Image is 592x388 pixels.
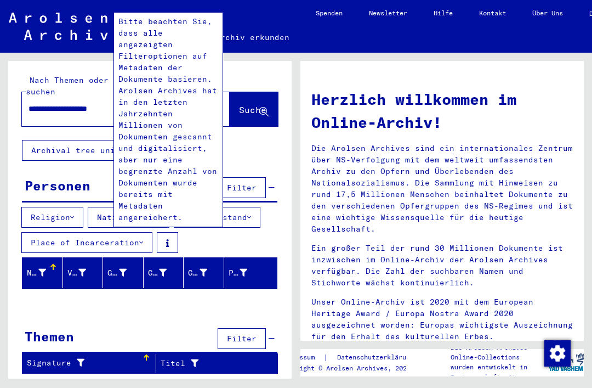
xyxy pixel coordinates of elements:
[22,140,138,161] button: Archival tree units
[230,92,278,126] button: Suche
[229,264,264,282] div: Prisoner #
[544,340,571,367] img: Zustimmung ändern
[148,267,167,279] div: Geburt‏
[67,267,87,279] div: Vorname
[107,267,127,279] div: Geburtsname
[27,355,156,372] div: Signature
[202,24,303,50] a: Archiv erkunden
[22,257,63,288] mat-header-cell: Nachname
[25,176,90,195] div: Personen
[218,328,266,349] button: Filter
[451,342,548,362] p: Die Arolsen Archives Online-Collections
[280,352,323,363] a: Impressum
[544,340,570,366] div: Zustimmung ändern
[146,24,202,53] a: Suchen
[21,232,152,253] button: Place of Incarceration
[239,104,266,115] span: Suche
[229,267,248,279] div: Prisoner #
[212,103,225,116] mat-icon: close
[311,143,573,235] p: Die Arolsen Archives sind ein internationales Zentrum über NS-Verfolgung mit dem weltweit umfasse...
[218,177,266,198] button: Filter
[148,264,184,282] div: Geburt‏
[311,243,573,289] p: Ein großer Teil der rund 30 Millionen Dokumente ist inzwischen im Online-Archiv der Arolsen Archi...
[280,363,427,373] p: Copyright © Arolsen Archives, 2021
[27,267,46,279] div: Nachname
[328,352,427,363] a: Datenschutzerklärung
[88,207,169,228] button: Nationalität
[188,267,207,279] div: Geburtsdatum
[67,264,103,282] div: Vorname
[224,257,277,288] mat-header-cell: Prisoner #
[311,88,573,134] h1: Herzlich willkommen im Online-Archiv!
[21,207,83,228] button: Religion
[174,207,260,228] button: Familienstand
[25,327,74,346] div: Themen
[227,334,257,344] span: Filter
[103,257,144,288] mat-header-cell: Geburtsname
[161,355,264,372] div: Titel
[311,296,573,342] p: Unser Online-Archiv ist 2020 mit dem European Heritage Award / Europa Nostra Award 2020 ausgezeic...
[161,358,251,369] div: Titel
[208,98,230,120] button: Clear
[63,257,104,288] mat-header-cell: Vorname
[26,75,138,97] mat-label: Nach Themen oder Namen suchen
[451,362,548,382] p: wurden entwickelt in Partnerschaft mit
[280,352,427,363] div: |
[144,257,184,288] mat-header-cell: Geburt‏
[9,13,138,40] img: Arolsen_neg.svg
[107,264,143,282] div: Geburtsname
[27,357,142,369] div: Signature
[188,264,224,282] div: Geburtsdatum
[27,264,62,282] div: Nachname
[227,183,257,193] span: Filter
[184,257,224,288] mat-header-cell: Geburtsdatum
